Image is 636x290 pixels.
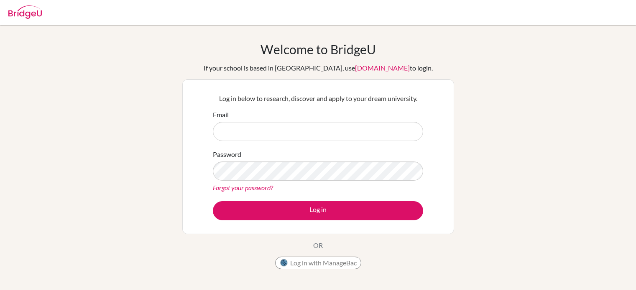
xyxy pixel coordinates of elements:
div: If your school is based in [GEOGRAPHIC_DATA], use to login. [204,63,433,73]
button: Log in [213,201,423,220]
a: Forgot your password? [213,184,273,192]
img: Bridge-U [8,5,42,19]
label: Password [213,149,241,159]
p: Log in below to research, discover and apply to your dream university. [213,93,423,103]
button: Log in with ManageBac [275,257,361,269]
h1: Welcome to BridgeU [261,42,376,57]
a: [DOMAIN_NAME] [355,64,410,72]
p: OR [313,240,323,250]
label: Email [213,110,229,120]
